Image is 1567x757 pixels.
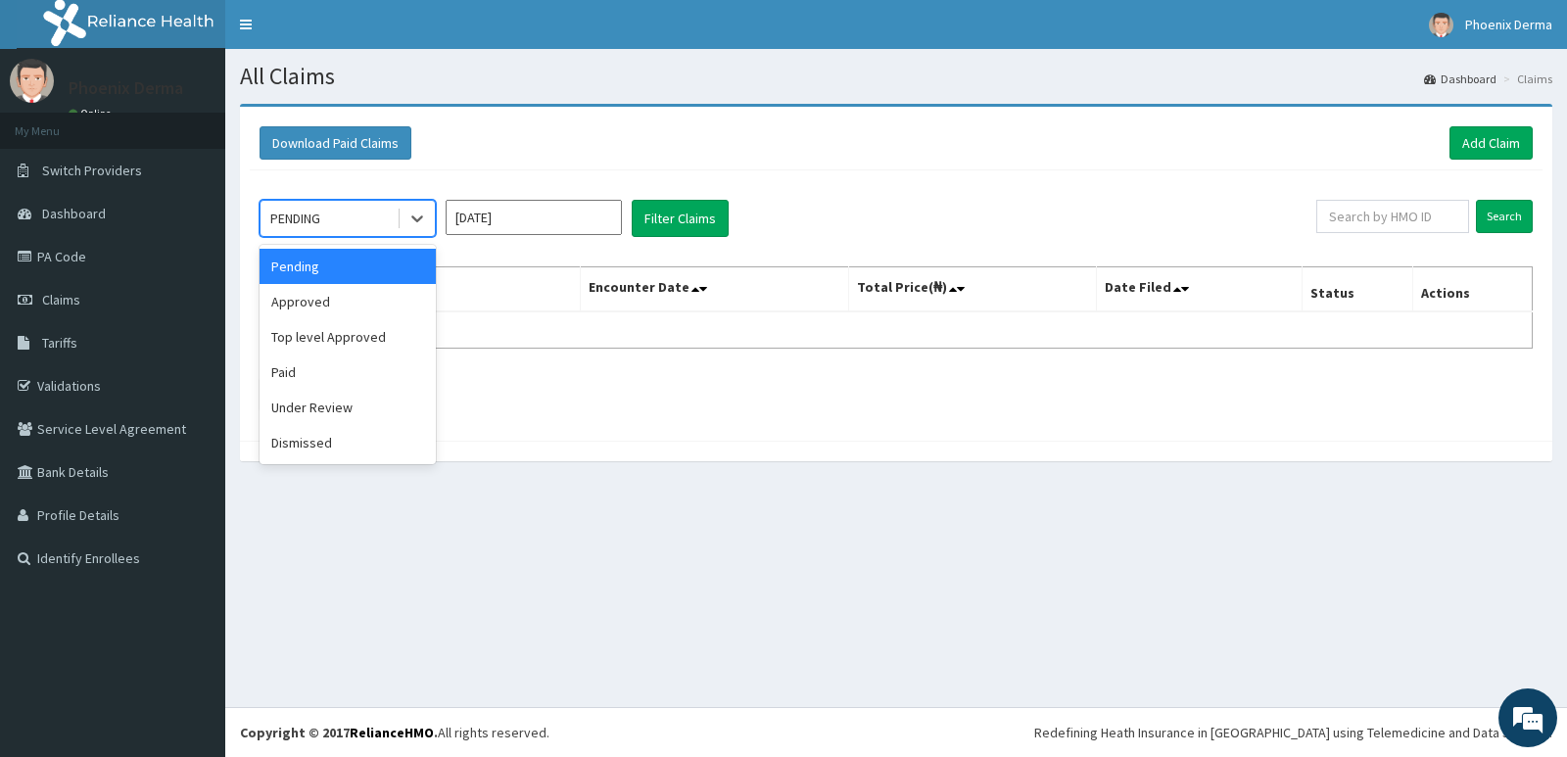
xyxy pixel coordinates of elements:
[260,390,436,425] div: Under Review
[1412,267,1532,312] th: Actions
[240,724,438,741] strong: Copyright © 2017 .
[260,249,436,284] div: Pending
[225,707,1567,757] footer: All rights reserved.
[1476,200,1533,233] input: Search
[42,334,77,352] span: Tariffs
[1316,200,1470,233] input: Search by HMO ID
[260,319,436,355] div: Top level Approved
[350,724,434,741] a: RelianceHMO
[1424,71,1496,87] a: Dashboard
[446,200,622,235] input: Select Month and Year
[10,59,54,103] img: User Image
[1302,267,1412,312] th: Status
[581,267,848,312] th: Encounter Date
[69,79,183,97] p: Phoenix Derma
[1097,267,1303,312] th: Date Filed
[69,107,116,120] a: Online
[260,355,436,390] div: Paid
[260,284,436,319] div: Approved
[42,291,80,308] span: Claims
[1034,723,1552,742] div: Redefining Heath Insurance in [GEOGRAPHIC_DATA] using Telemedicine and Data Science!
[1449,126,1533,160] a: Add Claim
[270,209,320,228] div: PENDING
[42,205,106,222] span: Dashboard
[848,267,1096,312] th: Total Price(₦)
[42,162,142,179] span: Switch Providers
[260,425,436,460] div: Dismissed
[1465,16,1552,33] span: Phoenix Derma
[1498,71,1552,87] li: Claims
[632,200,729,237] button: Filter Claims
[260,126,411,160] button: Download Paid Claims
[1429,13,1453,37] img: User Image
[240,64,1552,89] h1: All Claims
